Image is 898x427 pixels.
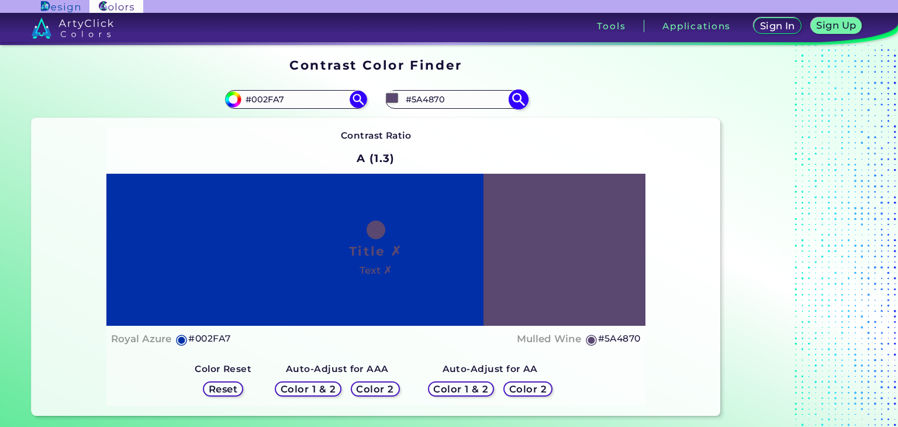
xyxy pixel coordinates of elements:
strong: Contrast Ratio [341,130,412,141]
input: type color 1.. [241,92,350,108]
h4: Mulled Wine [517,330,581,347]
a: Sign In [756,19,799,33]
strong: Color Reset [195,363,251,374]
h5: Color 2 [511,385,545,394]
h5: Color 1 & 2 [436,385,486,394]
h3: Applications [662,22,731,30]
h5: ◉ [175,332,188,346]
h5: #5A4870 [598,331,641,346]
h5: Reset [210,385,236,394]
h5: Sign Up [818,21,854,30]
h5: Sign In [761,22,793,30]
img: logo_artyclick_colors_white.svg [32,18,114,39]
strong: Auto-Adjust for AAA [286,363,389,374]
h5: #002FA7 [188,331,230,346]
img: ArtyClick Design logo [41,1,80,12]
h2: A (1.3) [351,146,400,171]
h5: Color 1 & 2 [283,385,333,394]
h4: Royal Azure [111,330,171,347]
h1: Title ✗ [349,242,403,260]
h5: Color 2 [358,385,392,394]
a: Sign Up [813,19,859,33]
h4: Text ✗ [360,262,392,279]
img: icon search [508,89,529,110]
strong: Auto-Adjust for AA [443,363,538,374]
h1: Contrast Color Finder [289,56,462,74]
img: icon search [350,91,367,108]
input: type color 2.. [402,92,510,108]
h5: ◉ [585,332,598,346]
h3: Tools [597,22,626,30]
